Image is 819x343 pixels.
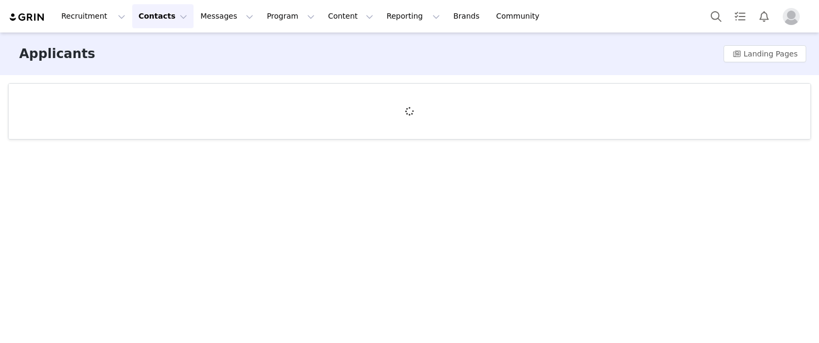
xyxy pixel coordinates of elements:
[783,8,800,25] img: placeholder-profile.jpg
[194,4,260,28] button: Messages
[724,45,806,62] button: Landing Pages
[380,4,446,28] button: Reporting
[322,4,380,28] button: Content
[728,4,752,28] a: Tasks
[490,4,551,28] a: Community
[447,4,489,28] a: Brands
[776,8,810,25] button: Profile
[19,44,95,63] h3: Applicants
[132,4,194,28] button: Contacts
[55,4,132,28] button: Recruitment
[260,4,321,28] button: Program
[9,12,46,22] img: grin logo
[752,4,776,28] button: Notifications
[704,4,728,28] button: Search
